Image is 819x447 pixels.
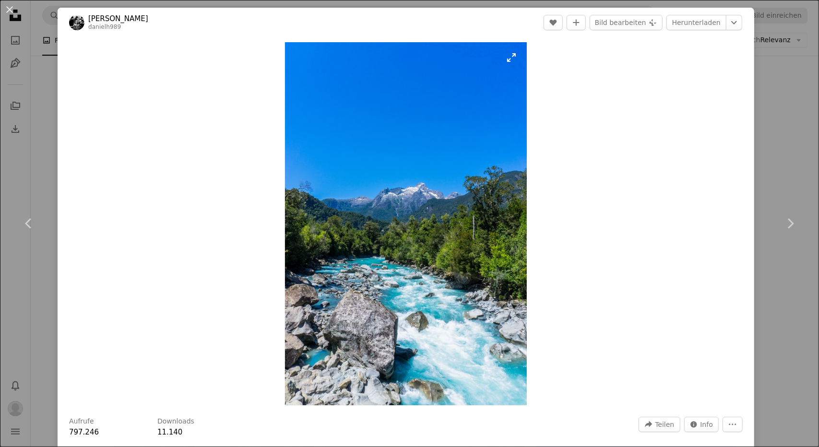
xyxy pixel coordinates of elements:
[666,15,726,30] a: Herunterladen
[285,42,527,405] button: Dieses Bild heranzoomen
[726,15,742,30] button: Downloadgröße auswählen
[761,177,819,270] a: Weiter
[544,15,563,30] button: Gefällt mir
[590,15,663,30] button: Bild bearbeiten
[639,417,680,432] button: Dieses Bild teilen
[69,15,84,30] img: Zum Profil von Daniel Arroyo
[285,42,527,405] img: Grüne Bäume in der Nähe des Flusses unter blauem Himmel während des Tages
[723,417,743,432] button: Weitere Aktionen
[69,417,94,426] h3: Aufrufe
[655,417,674,432] span: Teilen
[157,428,183,436] span: 11.140
[700,417,713,432] span: Info
[88,24,121,30] a: danielh989
[157,417,194,426] h3: Downloads
[684,417,719,432] button: Statistiken zu diesem Bild
[88,14,148,24] a: [PERSON_NAME]
[567,15,586,30] button: Zu Kollektion hinzufügen
[69,428,99,436] span: 797.246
